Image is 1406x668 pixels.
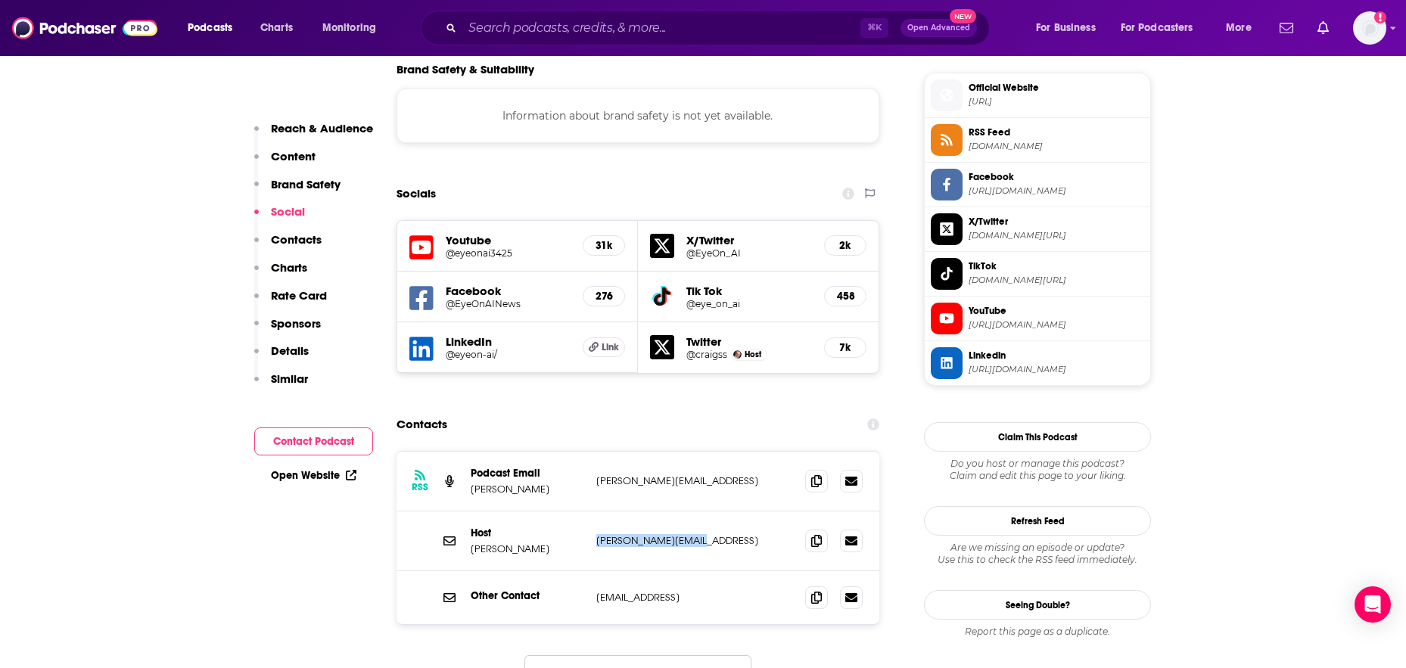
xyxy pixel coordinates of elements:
p: Details [271,343,309,358]
a: RSS Feed[DOMAIN_NAME] [931,124,1144,156]
span: Podcasts [188,17,232,39]
a: Charts [250,16,302,40]
a: Seeing Double? [924,590,1151,620]
span: For Business [1036,17,1096,39]
a: Show notifications dropdown [1311,15,1335,41]
img: Craig S. Smith [733,350,742,359]
div: Report this page as a duplicate. [924,626,1151,638]
h5: 276 [596,290,612,303]
h5: @eyeon-ai/ [446,349,571,360]
span: Host [745,350,761,359]
a: TikTok[DOMAIN_NAME][URL] [931,258,1144,290]
a: @EyeOn_AI [686,247,812,259]
a: Linkedin[URL][DOMAIN_NAME] [931,347,1144,379]
p: [PERSON_NAME][EMAIL_ADDRESS] [596,534,793,547]
h5: 2k [837,239,854,252]
span: Monitoring [322,17,376,39]
h3: RSS [412,481,428,493]
button: Details [254,343,309,371]
h5: Twitter [686,334,812,349]
span: Open Advanced [907,24,970,32]
span: Link [602,341,619,353]
p: [PERSON_NAME][EMAIL_ADDRESS] [596,474,793,487]
h5: Tik Tok [686,284,812,298]
button: open menu [177,16,252,40]
h5: 31k [596,239,612,252]
button: open menu [1025,16,1115,40]
p: [EMAIL_ADDRESS] [596,591,793,604]
button: Similar [254,371,308,399]
span: More [1226,17,1252,39]
h5: 7k [837,341,854,354]
input: Search podcasts, credits, & more... [462,16,860,40]
h2: Brand Safety & Suitability [397,62,534,76]
span: https://www.facebook.com/EyeOnAINews [969,185,1144,197]
button: Contacts [254,232,322,260]
p: Sponsors [271,316,321,331]
a: X/Twitter[DOMAIN_NAME][URL] [931,213,1144,245]
a: Official Website[URL] [931,79,1144,111]
p: Rate Card [271,288,327,303]
span: Charts [260,17,293,39]
button: Reach & Audience [254,121,373,149]
a: @EyeOnAINews [446,298,571,309]
span: RSS Feed [969,126,1144,139]
p: Host [471,527,584,539]
span: tiktok.com/@eye_on_ai [969,275,1144,286]
h2: Socials [397,179,436,208]
p: Brand Safety [271,177,341,191]
button: Brand Safety [254,177,341,205]
img: User Profile [1353,11,1386,45]
p: Social [271,204,305,219]
h2: Contacts [397,410,447,439]
a: @eye_on_ai [686,298,812,309]
button: Social [254,204,305,232]
img: Podchaser - Follow, Share and Rate Podcasts [12,14,157,42]
button: open menu [312,16,396,40]
span: ⌘ K [860,18,888,38]
button: Claim This Podcast [924,422,1151,452]
span: Do you host or manage this podcast? [924,458,1151,470]
a: @craigss [686,349,727,360]
div: Are we missing an episode or update? Use this to check the RSS feed immediately. [924,542,1151,566]
span: twitter.com/EyeOn_AI [969,230,1144,241]
button: Rate Card [254,288,327,316]
p: [PERSON_NAME] [471,483,584,496]
a: Link [583,337,625,357]
button: Sponsors [254,316,321,344]
a: Open Website [271,469,356,482]
button: Open AdvancedNew [901,19,977,37]
h5: @eyeonai3425 [446,247,571,259]
span: https://www.linkedin.com/company/eyeon-ai/ [969,364,1144,375]
p: [PERSON_NAME] [471,542,584,555]
svg: Add a profile image [1374,11,1386,23]
div: Open Intercom Messenger [1355,586,1391,623]
button: open menu [1215,16,1271,40]
span: TikTok [969,259,1144,273]
a: YouTube[URL][DOMAIN_NAME] [931,303,1144,334]
h5: LinkedIn [446,334,571,349]
div: Claim and edit this page to your liking. [924,458,1151,482]
span: X/Twitter [969,215,1144,228]
span: Official Website [969,81,1144,95]
div: Information about brand safety is not yet available. [397,89,879,143]
p: Podcast Email [471,467,584,480]
p: Similar [271,371,308,386]
span: aneyeonai.libsyn.com [969,141,1144,152]
button: Contact Podcast [254,427,373,455]
p: Charts [271,260,307,275]
p: Reach & Audience [271,121,373,135]
span: YouTube [969,304,1144,318]
span: Facebook [969,170,1144,184]
a: Facebook[URL][DOMAIN_NAME] [931,169,1144,200]
span: eye-on.ai [969,96,1144,107]
button: Show profile menu [1353,11,1386,45]
h5: Facebook [446,284,571,298]
button: Refresh Feed [924,506,1151,536]
button: Content [254,149,316,177]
